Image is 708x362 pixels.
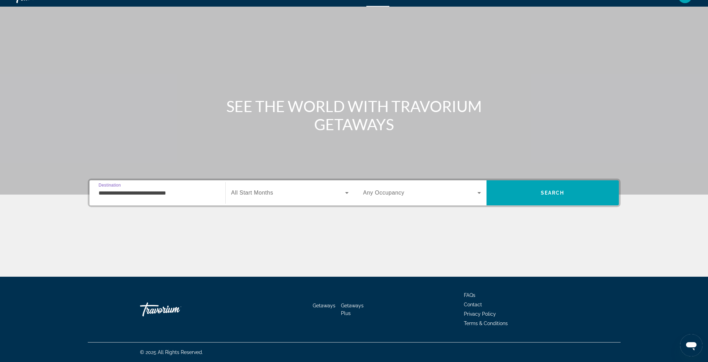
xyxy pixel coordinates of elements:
div: Search widget [90,180,619,205]
input: Select destination [99,189,216,197]
span: © 2025 All Rights Reserved. [140,349,203,355]
a: Getaways [313,303,335,308]
a: Terms & Conditions [464,321,508,326]
a: Getaways Plus [341,303,364,316]
a: Go Home [140,299,210,320]
a: Contact [464,302,482,307]
iframe: Button to launch messaging window [680,334,702,356]
button: Search [487,180,619,205]
a: Privacy Policy [464,311,496,317]
span: Destination [99,183,121,187]
a: FAQs [464,292,475,298]
span: All Start Months [231,190,273,196]
span: Any Occupancy [363,190,405,196]
span: Search [541,190,565,196]
h1: SEE THE WORLD WITH TRAVORIUM GETAWAYS [224,97,485,133]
